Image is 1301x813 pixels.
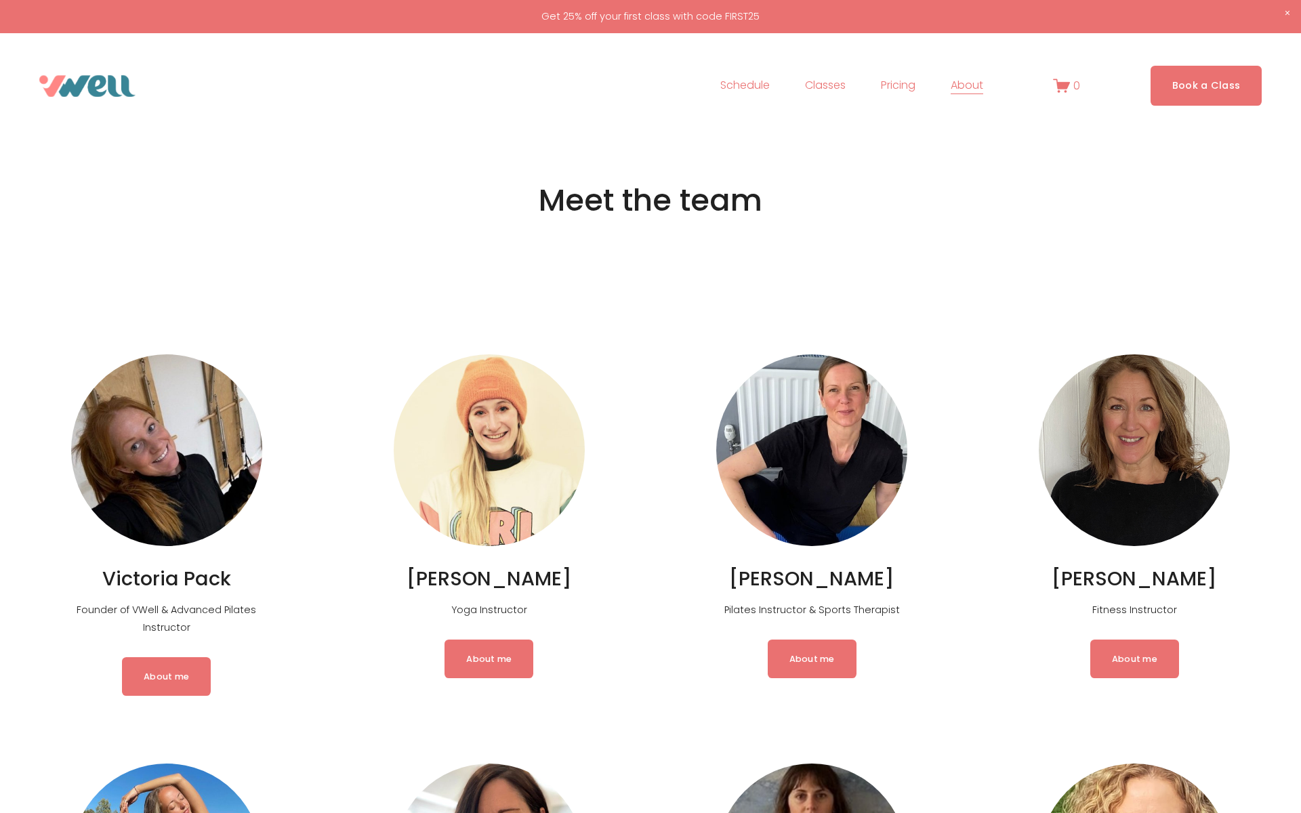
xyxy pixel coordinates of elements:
span: Classes [805,76,846,96]
p: Yoga Instructor [394,602,585,619]
h2: [PERSON_NAME] [1039,566,1230,591]
a: About me [122,657,211,695]
p: Fitness Instructor [1039,602,1230,619]
a: Pricing [881,75,915,97]
p: Founder of VWell & Advanced Pilates Instructor [71,602,262,637]
a: About me [1090,640,1179,677]
a: Book a Class [1151,66,1262,106]
a: About me [768,640,856,677]
img: Person sitting on a yoga mat indoors, wearing a black shirt and black pants, with socks. Backgrou... [716,354,907,546]
a: Schedule [720,75,770,97]
span: About [951,76,983,96]
p: Pilates Instructor & Sports Therapist [716,602,907,619]
a: folder dropdown [805,75,846,97]
img: Person wearing an orange beanie and a sweater with "GRL PWR" text, smiling. [394,354,585,546]
h2: [PERSON_NAME] [394,566,585,591]
h2: [PERSON_NAME] [716,566,907,591]
h2: Meet the team [244,181,1057,220]
span: 0 [1073,78,1080,93]
h2: Victoria Pack [71,566,262,591]
a: 0 items in cart [1053,77,1080,94]
img: VWell [39,75,136,97]
a: About me [445,640,533,677]
a: folder dropdown [951,75,983,97]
